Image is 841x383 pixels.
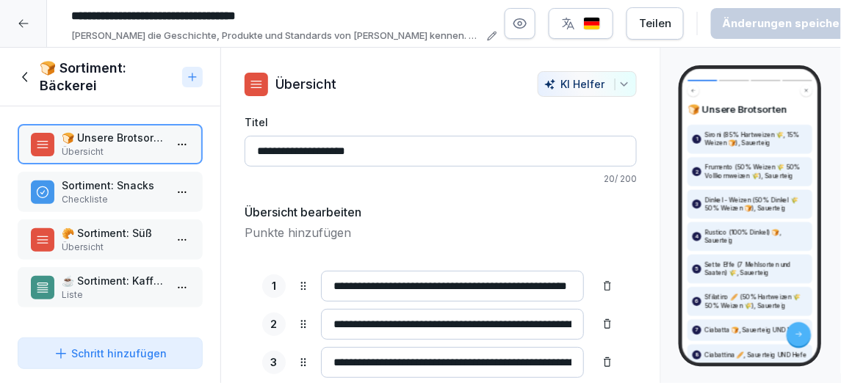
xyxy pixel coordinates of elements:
p: 2 [271,316,278,333]
p: Übersicht [62,145,165,158]
p: Sortiment: Snacks [62,178,165,193]
p: 6 [696,297,699,305]
button: Schritt hinzufügen [18,338,203,369]
button: Teilen [627,7,684,40]
p: Ciabatta 🍞, Sauerteig UND Hefe [705,326,802,334]
h1: 🍞 Sortiment: Bäckerei [40,59,176,95]
h5: Übersicht bearbeiten [245,203,361,221]
p: Frumento (50% Weizen 🌾 50% Vollkornweizen 🌾), Sauerteig [705,164,808,180]
p: Dinkel - Weizen (50% Dinkel 🌾 50% Weizen 🍞), Sauerteig [705,196,808,213]
div: ☕ Sortiment: KaffeeListe [18,267,203,307]
p: 🥐 Sortiment: Süß [62,225,165,241]
p: 🍞 Unsere Brotsorten [62,130,165,145]
p: Checkliste [62,193,165,206]
button: KI Helfer [538,71,637,97]
p: Rustico (100% Dinkel) 🍞, Sauerteig [705,228,808,245]
p: 20 / 200 [245,172,637,186]
div: 🍞 Unsere BrotsortenÜbersicht [18,124,203,164]
p: 5 [696,265,699,273]
p: Sfilatino 🥖 (50% Hartweizen 🌾 50% Weizen 🌾), Sauerteig [705,293,808,310]
p: Übersicht [62,241,165,254]
p: 8 [696,351,699,359]
p: 3 [271,354,278,371]
div: Sortiment: SnacksCheckliste [18,172,203,212]
p: 1 [272,278,276,295]
div: KI Helfer [544,78,630,90]
p: Liste [62,288,165,302]
h4: 🍞 Unsere Brotsorten [687,103,812,115]
p: [PERSON_NAME] die Geschichte, Produkte und Standards von [PERSON_NAME] kennen. Diese Schulung bie... [71,29,483,43]
div: 🥐 Sortiment: SüßÜbersicht [18,219,203,260]
p: 2 [696,167,699,175]
label: Titel [245,114,637,130]
img: de.svg [583,17,601,31]
p: Punkte hinzufügen [245,224,637,241]
div: Schritt hinzufügen [54,346,167,361]
p: 4 [696,233,699,241]
p: Ciabattina 🥖, Sauerteig UND Hefe [705,351,807,359]
p: ☕ Sortiment: Kaffee [62,273,165,288]
p: Sironi (85% Hartweizen 🌾, 15% Weizen 🍞), Sauerteig [705,131,808,147]
p: 1 [696,135,699,143]
p: 3 [696,200,699,208]
p: 7 [696,326,699,334]
p: Übersicht [275,74,336,94]
p: Sette Effe (7 Mehlsorten und Saaten) 🌾, Sauerteig [705,260,808,277]
div: Teilen [639,15,671,32]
